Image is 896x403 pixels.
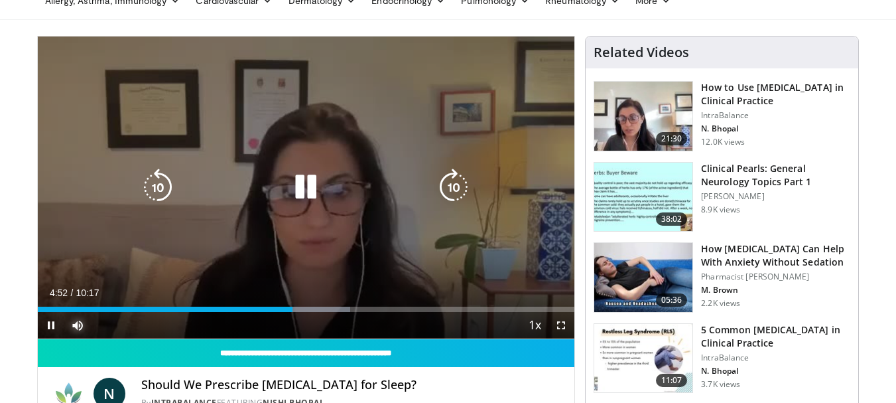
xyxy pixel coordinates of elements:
[594,82,692,151] img: 662646f3-24dc-48fd-91cb-7f13467e765c.150x105_q85_crop-smart_upscale.jpg
[701,123,850,134] p: N. Bhopal
[656,293,688,307] span: 05:36
[594,81,850,151] a: 21:30 How to Use [MEDICAL_DATA] in Clinical Practice IntraBalance N. Bhopal 12.0K views
[701,366,850,376] p: N. Bhopal
[701,379,740,390] p: 3.7K views
[701,137,745,147] p: 12.0K views
[38,312,64,339] button: Pause
[701,204,740,215] p: 8.9K views
[521,312,548,339] button: Playback Rate
[71,287,74,298] span: /
[38,37,575,339] video-js: Video Player
[594,162,850,232] a: 38:02 Clinical Pearls: General Neurology Topics Part 1 [PERSON_NAME] 8.9K views
[64,312,91,339] button: Mute
[701,298,740,309] p: 2.2K views
[76,287,99,298] span: 10:17
[594,243,692,312] img: 7bfe4765-2bdb-4a7e-8d24-83e30517bd33.150x105_q85_crop-smart_upscale.jpg
[701,81,850,108] h3: How to Use [MEDICAL_DATA] in Clinical Practice
[701,191,850,202] p: [PERSON_NAME]
[701,242,850,269] h3: How [MEDICAL_DATA] Can Help With Anxiety Without Sedation
[38,307,575,312] div: Progress Bar
[141,378,564,392] h4: Should We Prescribe [MEDICAL_DATA] for Sleep?
[594,324,692,393] img: e41a58fc-c8b3-4e06-accc-3dd0b2ae14cc.150x105_q85_crop-smart_upscale.jpg
[701,162,850,189] h3: Clinical Pearls: General Neurology Topics Part 1
[701,110,850,121] p: IntraBalance
[594,44,689,60] h4: Related Videos
[594,242,850,313] a: 05:36 How [MEDICAL_DATA] Can Help With Anxiety Without Sedation Pharmacist [PERSON_NAME] M. Brown...
[594,163,692,232] img: 91ec4e47-6cc3-4d45-a77d-be3eb23d61cb.150x105_q85_crop-smart_upscale.jpg
[701,272,850,282] p: Pharmacist [PERSON_NAME]
[594,323,850,394] a: 11:07 5 Common [MEDICAL_DATA] in Clinical Practice IntraBalance N. Bhopal 3.7K views
[656,212,688,226] span: 38:02
[701,323,850,350] h3: 5 Common [MEDICAL_DATA] in Clinical Practice
[701,285,850,295] p: M. Brown
[656,374,688,387] span: 11:07
[701,353,850,363] p: IntraBalance
[50,287,68,298] span: 4:52
[656,132,688,145] span: 21:30
[548,312,574,339] button: Fullscreen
